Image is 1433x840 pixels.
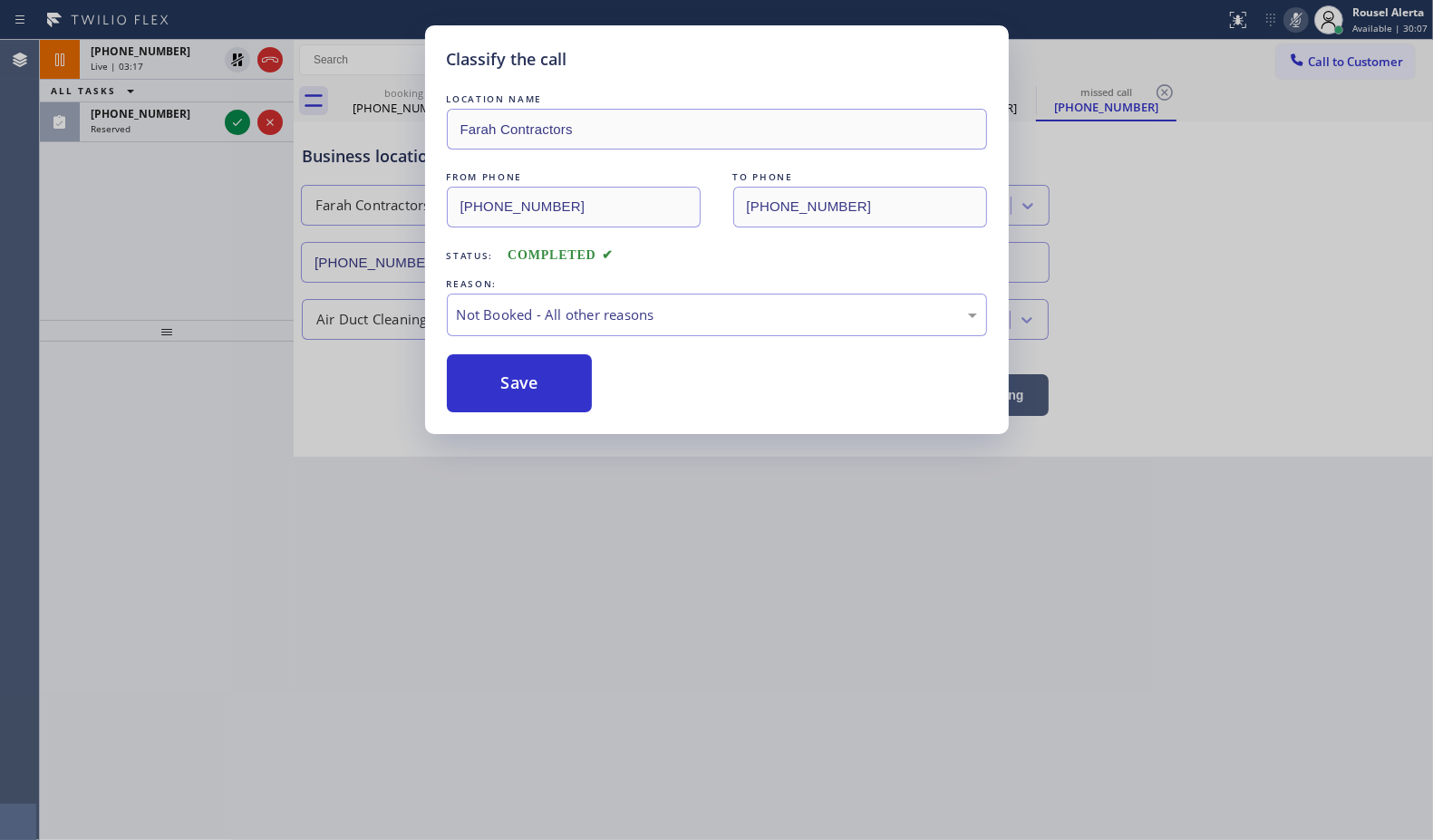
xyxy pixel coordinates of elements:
button: Save [447,354,593,412]
div: FROM PHONE [447,168,701,187]
span: COMPLETED [508,248,613,262]
h5: Classify the call [447,47,567,72]
div: REASON: [447,275,987,294]
input: From phone [447,187,701,227]
input: To phone [733,187,987,227]
span: Status: [447,249,494,262]
div: LOCATION NAME [447,90,987,109]
div: Not Booked - All other reasons [457,304,977,325]
div: TO PHONE [733,168,987,187]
